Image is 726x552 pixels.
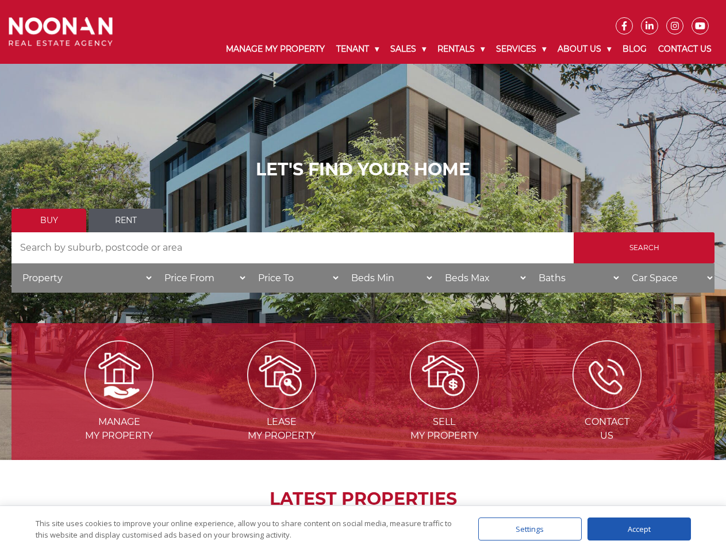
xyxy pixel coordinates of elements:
a: About Us [552,34,617,64]
div: Accept [587,517,691,540]
img: Noonan Real Estate Agency [9,17,113,46]
span: Contact Us [527,415,687,443]
a: Rent [89,209,163,232]
a: Lease my property Leasemy Property [202,369,362,441]
span: Sell my Property [364,415,525,443]
a: Contact Us [652,34,717,64]
img: ICONS [573,340,642,409]
a: Manage My Property [220,34,331,64]
a: Sell my property Sellmy Property [364,369,525,441]
a: ICONS ContactUs [527,369,687,441]
span: Manage my Property [39,415,199,443]
a: Blog [617,34,652,64]
h1: LET'S FIND YOUR HOME [11,159,715,180]
a: Buy [11,209,86,232]
input: Search [574,232,715,263]
div: Settings [478,517,582,540]
input: Search by suburb, postcode or area [11,232,574,263]
a: Services [490,34,552,64]
div: This site uses cookies to improve your online experience, allow you to share content on social me... [36,517,455,540]
a: Tenant [331,34,385,64]
span: Lease my Property [202,415,362,443]
a: Rentals [432,34,490,64]
img: Lease my property [247,340,316,409]
a: Manage my Property Managemy Property [39,369,199,441]
h2: LATEST PROPERTIES [40,489,686,509]
img: Sell my property [410,340,479,409]
a: Sales [385,34,432,64]
img: Manage my Property [84,340,153,409]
